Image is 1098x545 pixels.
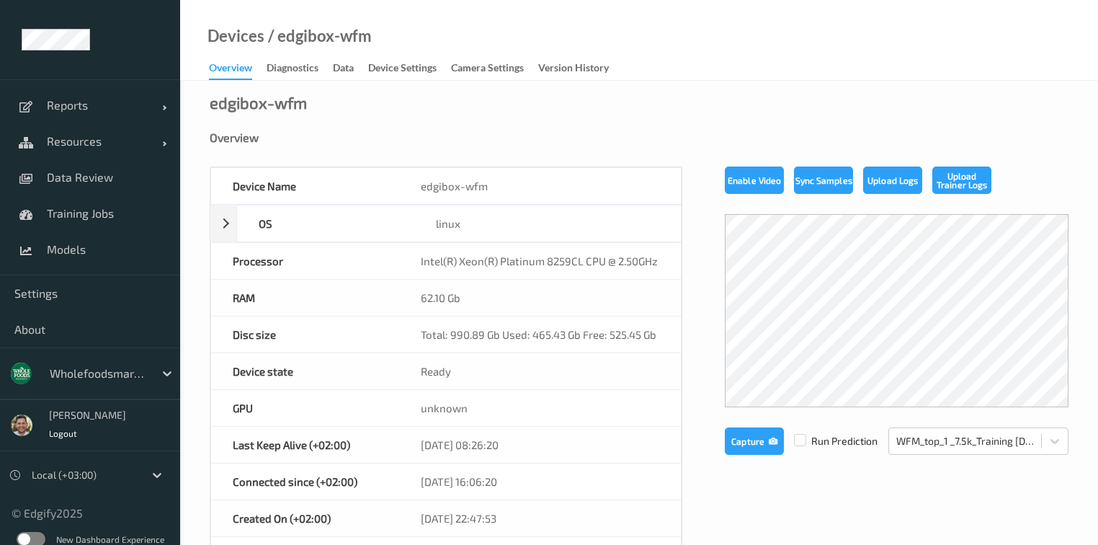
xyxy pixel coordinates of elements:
a: Camera Settings [451,58,538,79]
button: Enable Video [725,167,784,194]
div: 62.10 Gb [399,280,681,316]
div: Device Settings [368,61,437,79]
div: Device state [211,353,399,389]
div: Total: 990.89 Gb Used: 465.43 Gb Free: 525.45 Gb [399,316,681,353]
a: Data [333,58,368,79]
button: Upload Logs [863,167,922,194]
div: Connected since (+02:00) [211,464,399,500]
div: Created On (+02:00) [211,500,399,536]
div: Intel(R) Xeon(R) Platinum 8259CL CPU @ 2.50GHz [399,243,681,279]
div: / edgibox-wfm [264,29,372,43]
div: Version History [538,61,609,79]
a: Version History [538,58,623,79]
div: Disc size [211,316,399,353]
span: Run Prediction [784,434,878,448]
div: Device Name [211,168,399,204]
div: OSlinux [210,205,682,242]
a: Diagnostics [267,58,333,79]
div: [DATE] 16:06:20 [399,464,681,500]
div: GPU [211,390,399,426]
a: Device Settings [368,58,451,79]
button: Capture [725,427,784,455]
div: Processor [211,243,399,279]
div: linux [414,205,681,242]
button: Upload Trainer Logs [932,167,991,194]
div: OS [237,205,414,242]
div: RAM [211,280,399,316]
div: Diagnostics [267,61,318,79]
button: Sync Samples [794,167,853,194]
div: Data [333,61,354,79]
div: Camera Settings [451,61,524,79]
div: Overview [210,130,1068,145]
div: Ready [399,353,681,389]
div: [DATE] 22:47:53 [399,500,681,536]
a: Devices [207,29,264,43]
div: unknown [399,390,681,426]
a: Overview [209,58,267,80]
div: edgibox-wfm [399,168,681,204]
div: edgibox-wfm [210,95,307,110]
div: [DATE] 08:26:20 [399,427,681,463]
div: Last Keep Alive (+02:00) [211,427,399,463]
div: Overview [209,61,252,80]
